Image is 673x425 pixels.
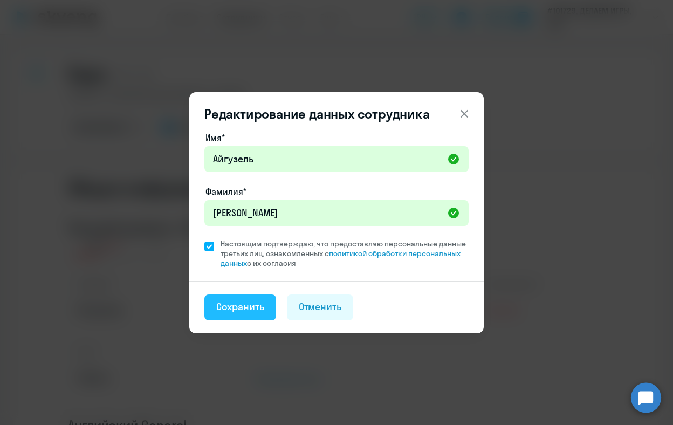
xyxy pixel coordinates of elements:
[299,300,342,314] div: Отменить
[204,294,276,320] button: Сохранить
[287,294,354,320] button: Отменить
[189,105,484,122] header: Редактирование данных сотрудника
[205,185,246,198] label: Фамилия*
[221,239,469,268] span: Настоящим подтверждаю, что предоставляю персональные данные третьих лиц, ознакомленных с с их сог...
[216,300,264,314] div: Сохранить
[221,249,461,268] a: политикой обработки персональных данных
